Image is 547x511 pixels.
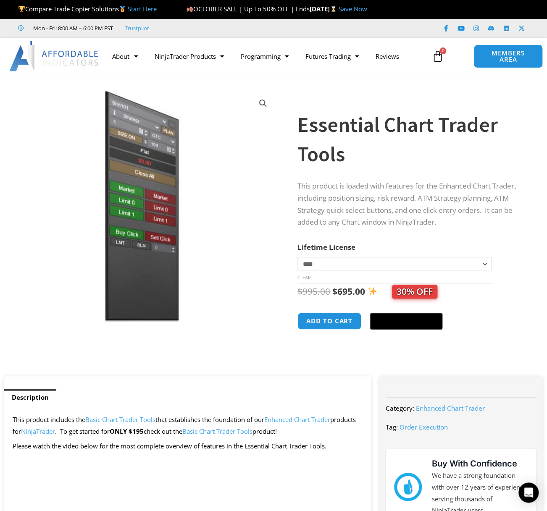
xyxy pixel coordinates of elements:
[332,286,337,297] span: $
[104,47,146,66] a: About
[432,457,528,470] h3: Buy With Confidence
[125,23,149,33] a: Trustpilot
[386,423,398,431] span: Tag:
[186,5,310,13] span: OCTOBER SALE | Up To 50% OFF | Ends
[394,473,422,501] img: mark thumbs good 43913 | Affordable Indicators – NinjaTrader
[297,180,526,229] p: This product is loaded with features for the Enhanced Chart Trader, including position sizing, ri...
[297,286,302,297] span: $
[332,286,365,297] bdi: 695.00
[439,47,446,54] span: 0
[367,47,407,66] a: Reviews
[310,5,339,13] strong: [DATE]
[9,41,100,71] img: LogoAI | Affordable Indicators – NinjaTrader
[7,89,277,322] img: Essential Chart Trader Tools
[146,47,232,66] a: NinjaTrader Products
[473,45,543,68] a: MEMBERS AREA
[85,415,155,424] a: Basic Chart Trader Tools
[400,423,448,431] a: Order Execution
[370,313,442,330] button: Buy with GPay
[144,427,277,435] span: check out the product!
[419,44,456,68] a: 0
[264,415,330,424] a: Enhanced Chart Trader
[339,5,367,13] a: Save Now
[18,5,157,13] span: Compare Trade Copier Solutions
[182,427,252,435] a: Basic Chart Trader Tools
[297,110,526,169] h1: Essential Chart Trader Tools
[232,47,297,66] a: Programming
[187,6,193,12] img: 🍂
[21,427,55,435] a: NinjaTrader
[297,47,367,66] a: Futures Trading
[386,404,414,412] span: Category:
[13,440,363,452] p: Please watch the video below for the most complete overview of features in the Essential Chart Tr...
[297,242,355,252] label: Lifetime License
[297,312,361,330] button: Add to cart
[119,6,126,12] img: 🥇
[368,287,377,296] img: ✨
[416,404,485,412] a: Enhanced Chart Trader
[13,414,363,438] p: This product includes the that establishes the foundation of our products for . To get started for
[18,6,25,12] img: 🏆
[297,275,310,280] a: Clear options
[110,427,144,435] strong: ONLY $195
[297,341,526,348] iframe: PayPal Message 1
[518,482,539,503] div: Open Intercom Messenger
[330,6,337,12] img: ⌛
[104,47,426,66] nav: Menu
[482,50,534,63] span: MEMBERS AREA
[31,23,113,33] span: Mon - Fri: 8:00 AM – 6:00 PM EST
[297,286,330,297] bdi: 995.00
[4,389,56,406] a: Description
[128,5,157,13] a: Start Here
[255,96,271,111] a: View full-screen image gallery
[392,285,437,299] span: 30% OFF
